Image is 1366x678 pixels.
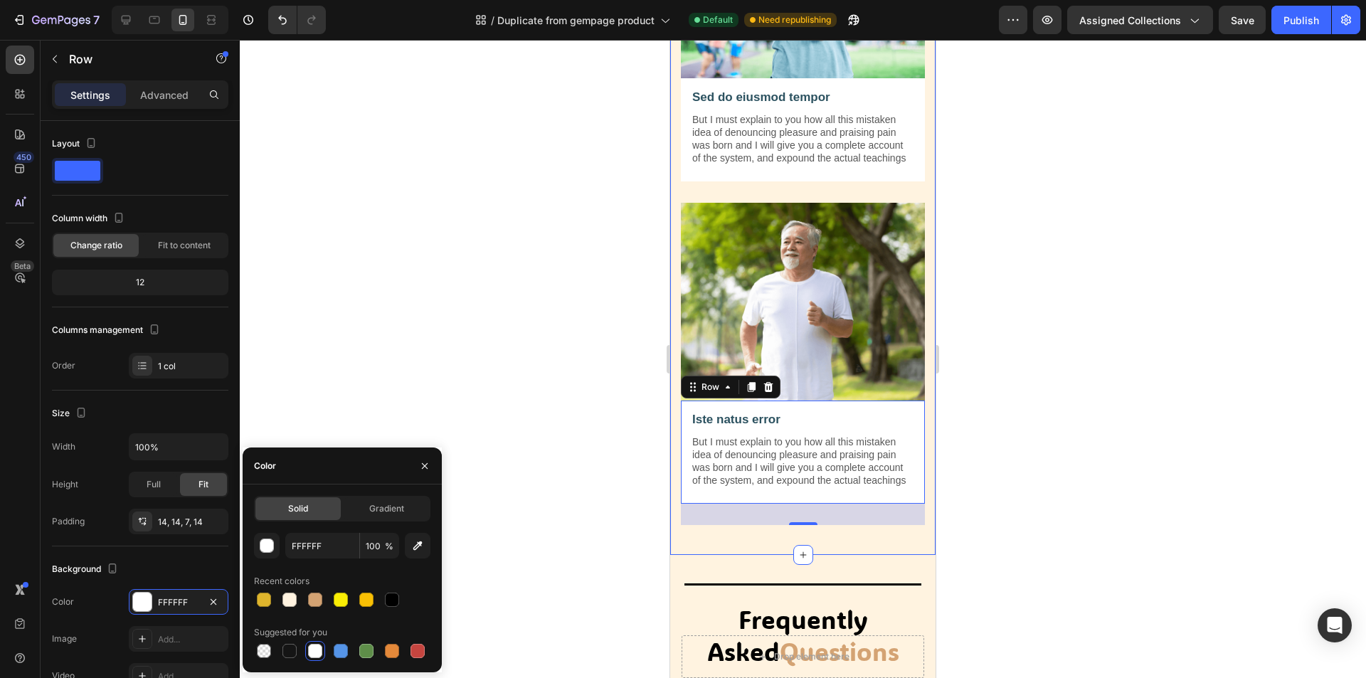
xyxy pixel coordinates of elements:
[158,516,225,529] div: 14, 14, 7, 14
[1283,13,1319,28] div: Publish
[11,260,34,272] div: Beta
[670,40,936,678] iframe: Design area
[254,575,309,588] div: Recent colors
[69,51,190,68] p: Row
[1271,6,1331,34] button: Publish
[1067,6,1213,34] button: Assigned Collections
[52,595,74,608] div: Color
[70,88,110,102] p: Settings
[158,239,211,252] span: Fit to content
[55,272,226,292] div: 12
[285,533,359,558] input: Eg: FFFFFF
[497,13,655,28] span: Duplicate from gempage product
[52,404,90,423] div: Size
[93,11,100,28] p: 7
[1318,608,1352,642] div: Open Intercom Messenger
[491,13,494,28] span: /
[254,460,276,472] div: Color
[52,134,100,154] div: Layout
[1079,13,1181,28] span: Assigned Collections
[703,14,733,26] span: Default
[198,478,208,491] span: Fit
[6,6,106,34] button: 7
[52,632,77,645] div: Image
[758,14,831,26] span: Need republishing
[52,321,163,340] div: Columns management
[52,359,75,372] div: Order
[1231,14,1254,26] span: Save
[385,540,393,553] span: %
[158,596,199,609] div: FFFFFF
[288,502,308,515] span: Solid
[369,502,404,515] span: Gradient
[52,209,127,228] div: Column width
[140,88,189,102] p: Advanced
[52,560,121,579] div: Background
[268,6,326,34] div: Undo/Redo
[158,633,225,646] div: Add...
[14,152,34,163] div: 450
[254,626,327,639] div: Suggested for you
[158,360,225,373] div: 1 col
[1219,6,1266,34] button: Save
[147,478,161,491] span: Full
[52,515,85,528] div: Padding
[52,440,75,453] div: Width
[52,478,78,491] div: Height
[70,239,122,252] span: Change ratio
[129,434,228,460] input: Auto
